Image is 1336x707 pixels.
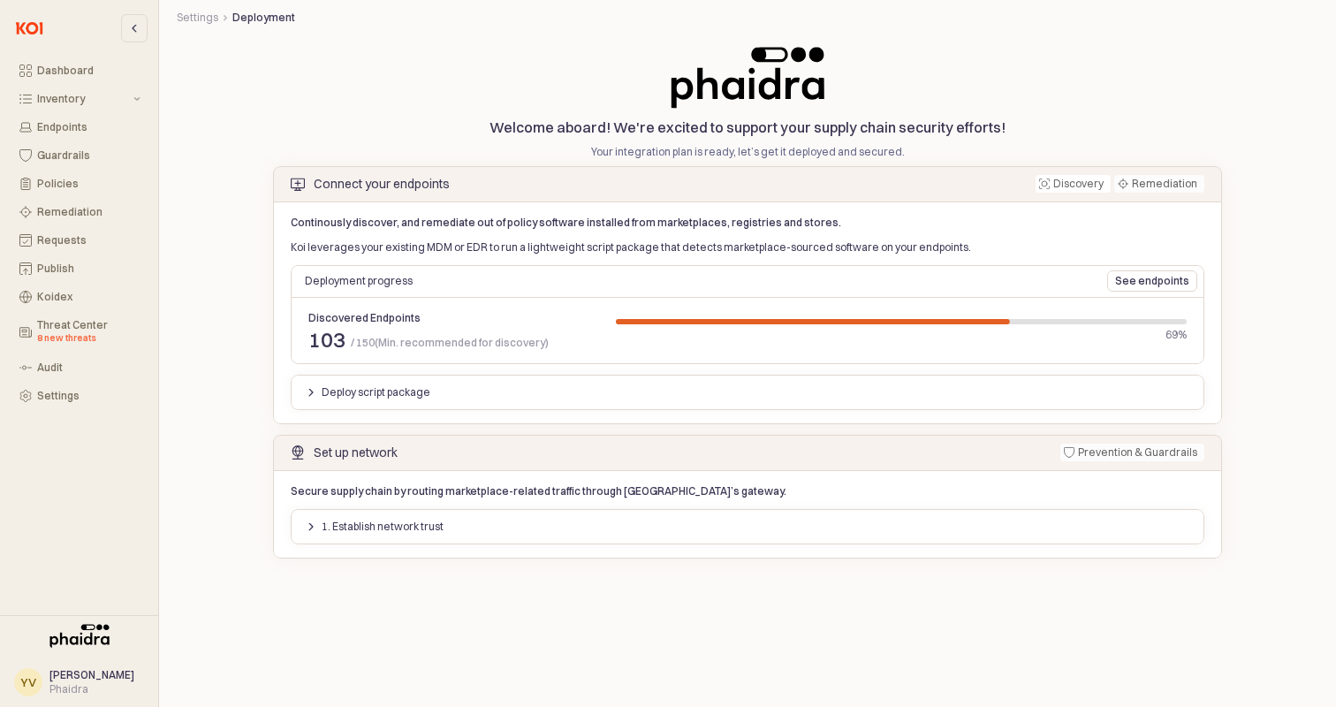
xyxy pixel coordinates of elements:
[9,313,151,352] button: Threat Center
[1115,274,1189,288] p: See endpoints
[616,328,1187,342] div: 69%
[356,336,375,349] span: 150
[9,115,151,140] button: Endpoints
[9,228,151,253] button: Requests
[37,291,140,303] div: Koidex
[291,483,937,499] p: Secure supply chain by routing marketplace-related traffic through [GEOGRAPHIC_DATA]’s gateway.
[351,334,354,352] span: /
[37,149,140,162] div: Guardrails
[9,256,151,281] button: Publish
[314,445,398,460] div: Set up network
[308,311,549,325] div: Discovered Endpoints
[177,11,1318,25] nav: Breadcrumbs
[298,516,452,537] button: 1. Establish network trust
[232,11,295,25] button: Deployment
[37,65,140,77] div: Dashboard
[1053,175,1104,193] div: Discovery
[1132,175,1197,193] div: Remediation
[9,171,151,196] button: Policies
[37,262,140,275] div: Publish
[49,668,134,681] span: [PERSON_NAME]
[308,326,345,353] span: 103
[177,144,1318,160] p: Your integration plan is ready, let’s get it deployed and secured.
[37,121,140,133] div: Endpoints
[305,273,966,289] p: Deployment progress
[616,319,1187,342] div: Progress bar
[177,11,218,25] button: Settings
[375,334,549,352] span: (Min. recommended for discovery)
[349,334,549,352] span: 150(Min. recommended for discovery)
[37,319,140,346] div: Threat Center
[37,178,140,190] div: Policies
[37,234,140,247] div: Requests
[9,200,151,224] button: Remediation
[9,285,151,309] button: Koidex
[37,206,140,218] div: Remediation
[37,361,140,374] div: Audit
[9,87,151,111] button: Inventory
[177,117,1318,138] p: Welcome aboard! We're excited to support your supply chain security efforts!
[37,93,130,105] div: Inventory
[20,673,36,691] div: YV
[9,355,151,380] button: Audit
[314,177,450,191] div: Connect your endpoints
[14,668,42,696] button: YV
[49,682,134,696] div: Phaidra
[322,385,430,399] p: Deploy script package
[1078,444,1197,461] div: Prevention & Guardrails
[9,143,151,168] button: Guardrails
[37,331,140,346] div: 8 new threats
[1107,270,1197,292] button: See endpoints
[291,215,1204,231] p: Continously discover, and remediate out of policy software installed from marketplaces, registrie...
[291,239,1204,255] p: Koi leverages your existing MDM or EDR to run a lightweight script package that detects marketpla...
[322,520,444,534] p: 1. Establish network trust
[9,384,151,408] button: Settings
[9,58,151,83] button: Dashboard
[308,329,345,350] span: 103
[37,390,140,402] div: Settings
[298,382,438,403] button: Deploy script package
